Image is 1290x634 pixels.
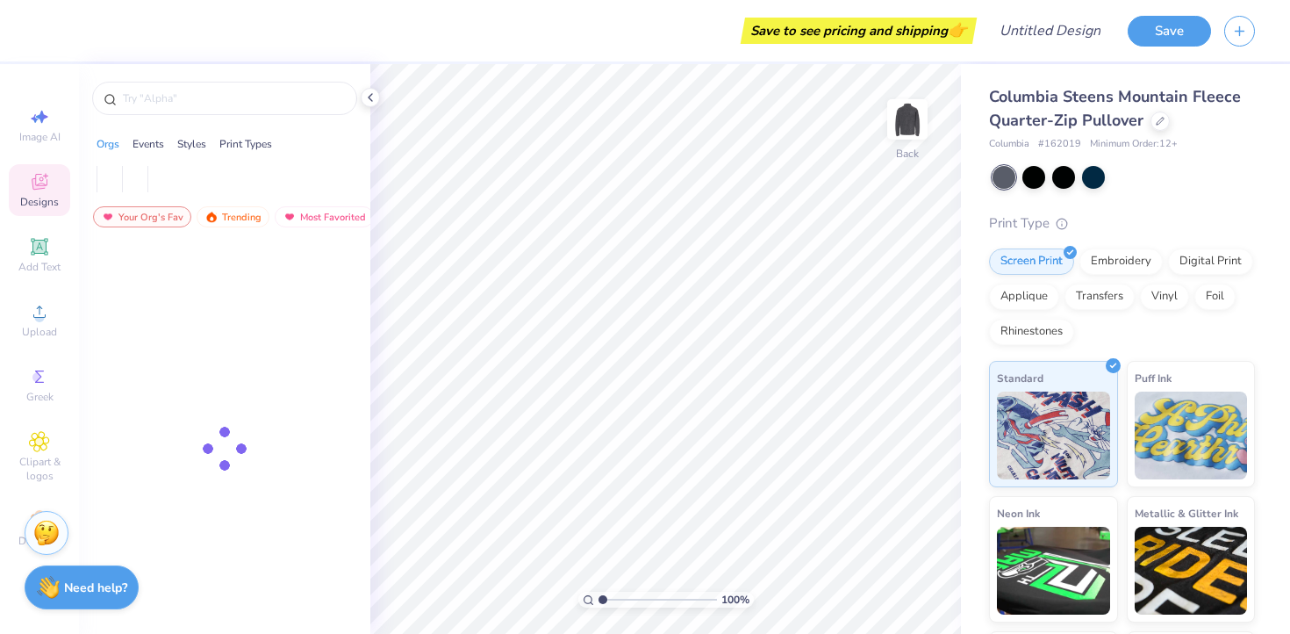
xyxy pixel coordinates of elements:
[1090,137,1178,152] span: Minimum Order: 12 +
[93,206,191,227] div: Your Org's Fav
[1038,137,1081,152] span: # 162019
[989,137,1029,152] span: Columbia
[1135,527,1248,615] img: Metallic & Glitter Ink
[989,284,1059,310] div: Applique
[219,136,272,152] div: Print Types
[896,146,919,162] div: Back
[283,211,297,223] img: most_fav.gif
[997,369,1043,387] span: Standard
[121,90,346,107] input: Try "Alpha"
[989,249,1074,275] div: Screen Print
[133,136,164,152] div: Events
[197,206,269,227] div: Trending
[275,206,374,227] div: Most Favorited
[64,580,127,596] strong: Need help?
[204,211,219,223] img: trending.gif
[26,390,54,404] span: Greek
[721,592,749,608] span: 100 %
[1135,504,1238,522] span: Metallic & Glitter Ink
[745,18,972,44] div: Save to see pricing and shipping
[177,136,206,152] div: Styles
[997,504,1040,522] span: Neon Ink
[1135,392,1248,479] img: Puff Ink
[1064,284,1135,310] div: Transfers
[1135,369,1172,387] span: Puff Ink
[890,102,925,137] img: Back
[989,213,1255,234] div: Print Type
[989,86,1241,131] span: Columbia Steens Mountain Fleece Quarter-Zip Pullover
[20,195,59,209] span: Designs
[989,319,1074,345] div: Rhinestones
[948,19,967,40] span: 👉
[101,211,115,223] img: most_fav.gif
[9,455,70,483] span: Clipart & logos
[22,325,57,339] span: Upload
[1128,16,1211,47] button: Save
[1079,249,1163,275] div: Embroidery
[18,260,61,274] span: Add Text
[18,534,61,548] span: Decorate
[985,13,1114,48] input: Untitled Design
[97,136,119,152] div: Orgs
[19,130,61,144] span: Image AI
[997,392,1110,479] img: Standard
[997,527,1110,615] img: Neon Ink
[1168,249,1253,275] div: Digital Print
[1194,284,1236,310] div: Foil
[1140,284,1189,310] div: Vinyl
